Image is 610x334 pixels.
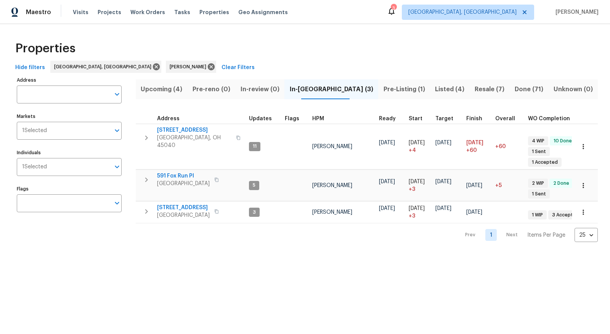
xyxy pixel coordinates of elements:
span: Ready [379,116,396,121]
span: Finish [466,116,482,121]
span: 10 Done [551,138,575,144]
span: [DATE] [409,140,425,145]
button: Clear Filters [218,61,258,75]
button: Open [112,161,122,172]
span: + 3 [409,186,415,193]
span: Target [435,116,453,121]
span: +60 [466,147,477,154]
span: [DATE] [466,183,482,188]
span: In-review (0) [240,84,280,95]
span: [GEOGRAPHIC_DATA], OH 45040 [157,134,231,149]
span: Clear Filters [222,63,255,73]
span: Listed (4) [435,84,465,95]
span: [DATE] [379,206,395,211]
span: [STREET_ADDRESS] [157,204,210,211]
span: Pre-Listing (1) [383,84,425,95]
span: [GEOGRAPHIC_DATA] [157,211,210,219]
span: Tasks [174,10,190,15]
span: 1 WIP [529,212,546,218]
span: [PERSON_NAME] [552,8,599,16]
span: 1 Sent [529,191,549,197]
div: [GEOGRAPHIC_DATA], [GEOGRAPHIC_DATA] [50,61,161,73]
span: In-[GEOGRAPHIC_DATA] (3) [289,84,374,95]
button: Open [112,198,122,208]
label: Address [17,78,122,82]
td: 5 day(s) past target finish date [492,170,525,201]
span: [GEOGRAPHIC_DATA] [157,180,210,187]
td: Project started 4 days late [406,124,432,169]
span: Visits [73,8,88,16]
span: [DATE] [435,206,451,211]
span: 3 [250,209,259,216]
span: [PERSON_NAME] [312,144,352,149]
span: Flags [285,116,299,121]
span: [PERSON_NAME] [312,210,352,215]
div: [PERSON_NAME] [166,61,216,73]
span: [DATE] [435,179,451,184]
span: [DATE] [466,210,482,215]
span: 4 WIP [529,138,547,144]
label: Individuals [17,150,122,155]
span: Start [409,116,422,121]
p: Items Per Page [527,231,565,239]
span: 1 Selected [22,127,47,134]
nav: Pagination Navigation [458,228,598,242]
span: Properties [15,45,75,52]
span: Unknown (0) [553,84,593,95]
label: Flags [17,187,122,191]
span: Resale (7) [474,84,505,95]
span: [GEOGRAPHIC_DATA], [GEOGRAPHIC_DATA] [408,8,517,16]
div: Earliest renovation start date (first business day after COE or Checkout) [379,116,403,121]
span: 1 Selected [22,164,47,170]
label: Markets [17,114,122,119]
div: Projected renovation finish date [466,116,489,121]
span: [PERSON_NAME] [312,183,352,188]
span: [STREET_ADDRESS] [157,126,231,134]
span: [DATE] [379,179,395,184]
span: 1 Sent [529,148,549,155]
span: +60 [495,144,506,149]
span: [DATE] [409,179,425,184]
div: Actual renovation start date [409,116,429,121]
span: Work Orders [130,8,165,16]
span: WO Completion [528,116,570,121]
span: 5 [250,182,258,189]
td: Project started 3 days late [406,170,432,201]
span: [DATE] [409,206,425,211]
span: Geo Assignments [238,8,288,16]
td: Scheduled to finish 60 day(s) late [463,124,492,169]
button: Hide filters [12,61,48,75]
div: Days past target finish date [495,116,522,121]
span: [PERSON_NAME] [170,63,209,71]
span: Pre-reno (0) [192,84,231,95]
span: +5 [495,183,502,188]
span: HPM [312,116,324,121]
span: 591 Fox Run Pl [157,172,210,180]
span: Address [157,116,180,121]
span: 1 Accepted [529,159,561,166]
span: Maestro [26,8,51,16]
span: 2 Done [550,180,572,187]
span: Hide filters [15,63,45,73]
span: [GEOGRAPHIC_DATA], [GEOGRAPHIC_DATA] [54,63,154,71]
span: Projects [98,8,121,16]
td: 60 day(s) past target finish date [492,124,525,169]
span: Properties [199,8,229,16]
span: [DATE] [435,140,451,145]
td: Project started 3 days late [406,202,432,223]
span: + 4 [409,147,416,154]
div: Target renovation project end date [435,116,460,121]
button: Open [112,89,122,100]
a: Goto page 1 [485,229,497,241]
span: Overall [495,116,515,121]
div: 3 [391,5,396,12]
span: 2 WIP [529,180,547,187]
span: Upcoming (4) [140,84,183,95]
span: [DATE] [466,140,483,145]
span: Updates [249,116,272,121]
span: 11 [250,143,260,150]
button: Open [112,125,122,136]
div: 25 [575,225,598,245]
span: + 3 [409,212,415,220]
span: [DATE] [379,140,395,145]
